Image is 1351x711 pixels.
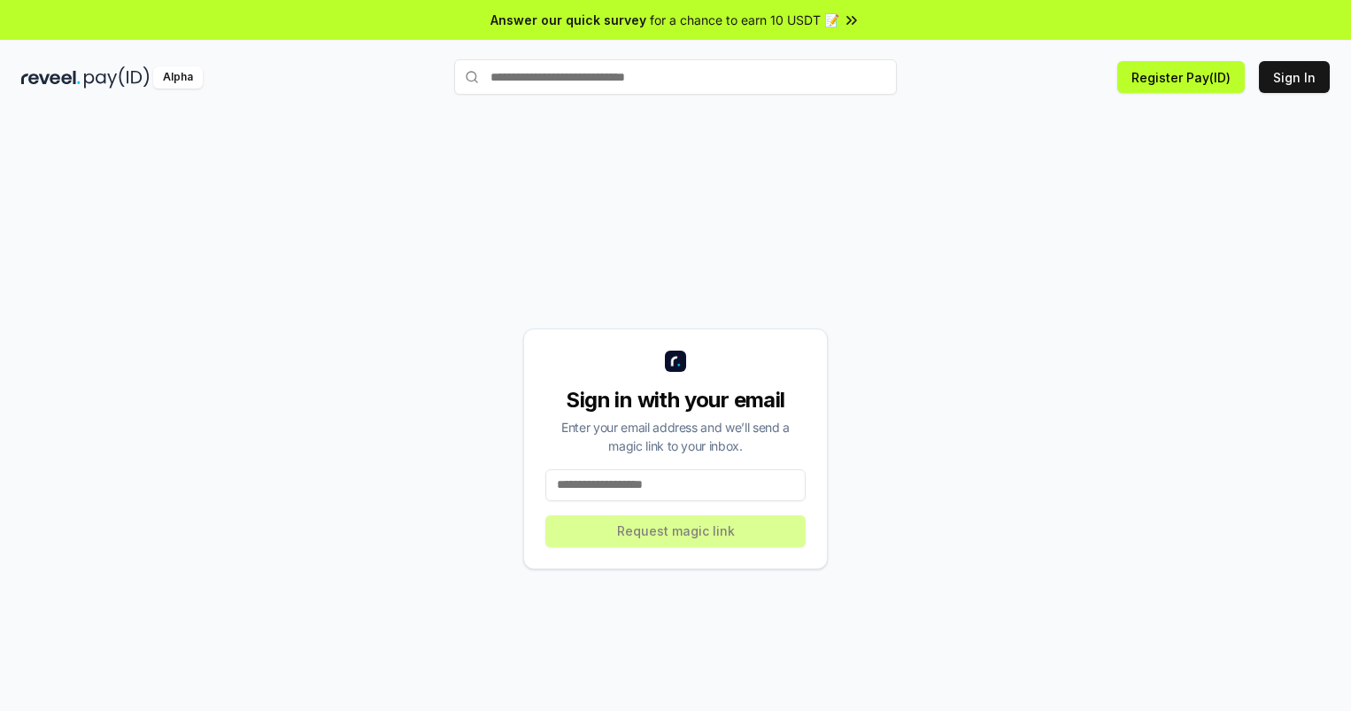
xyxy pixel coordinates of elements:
div: Alpha [153,66,203,89]
div: Sign in with your email [545,386,806,414]
img: logo_small [665,351,686,372]
img: pay_id [84,66,150,89]
span: Answer our quick survey [490,11,646,29]
span: for a chance to earn 10 USDT 📝 [650,11,839,29]
div: Enter your email address and we’ll send a magic link to your inbox. [545,418,806,455]
button: Sign In [1259,61,1330,93]
button: Register Pay(ID) [1117,61,1245,93]
img: reveel_dark [21,66,81,89]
